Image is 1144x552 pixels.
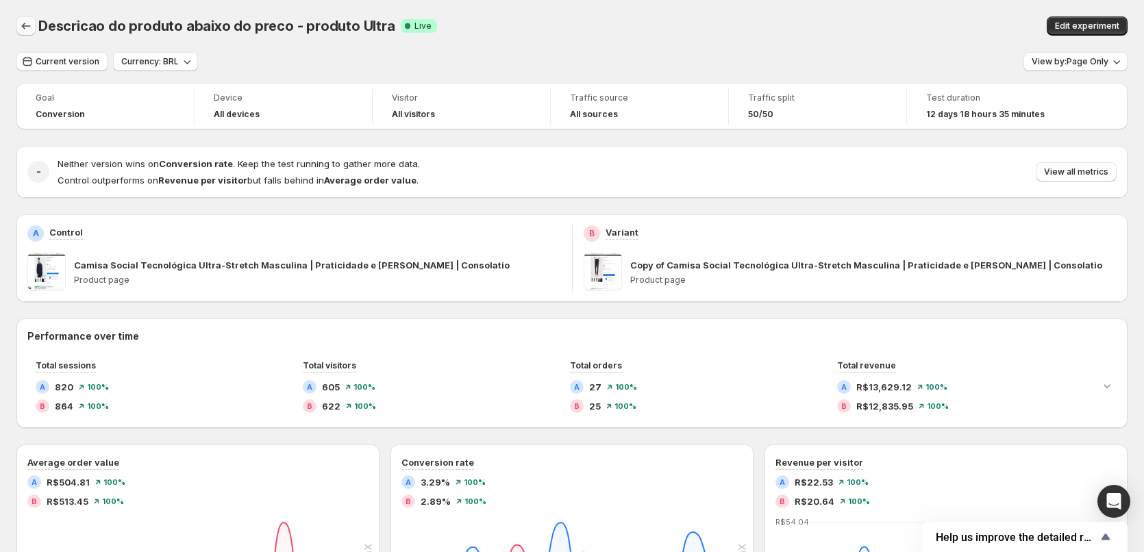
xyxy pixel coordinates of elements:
a: GoalConversion [36,91,175,121]
a: VisitorAll visitors [392,91,531,121]
p: Product page [74,275,561,286]
p: Control [49,225,83,239]
button: Current version [16,52,108,71]
span: 50/50 [748,109,773,120]
h2: A [574,383,580,391]
a: Traffic split50/50 [748,91,887,121]
h2: A [33,228,39,239]
img: Camisa Social Tecnológica Ultra-Stretch Masculina | Praticidade e Conforto | Consolatio [27,253,66,291]
span: 820 [55,380,73,394]
span: Visitor [392,92,531,103]
span: 100 % [464,497,486,505]
h4: All visitors [392,109,435,120]
span: Neither version wins on . Keep the test running to gather more data. [58,158,420,169]
span: 100 % [464,478,486,486]
p: Variant [606,225,638,239]
span: View all metrics [1044,166,1108,177]
h2: B [841,402,847,410]
h2: B [780,497,785,505]
span: Conversion [36,109,85,120]
strong: Average order value [324,175,416,186]
span: 25 [589,399,601,413]
h2: A [32,478,37,486]
span: R$12,835.95 [856,399,913,413]
h2: A [780,478,785,486]
text: R$54.04 [775,517,809,527]
span: 100 % [615,383,637,391]
span: Control outperforms on but falls behind in . [58,175,419,186]
span: Traffic source [570,92,709,103]
span: Total revenue [837,360,896,371]
span: Traffic split [748,92,887,103]
span: 2.89% [421,494,451,508]
a: Traffic sourceAll sources [570,91,709,121]
button: Show survey - Help us improve the detailed report for A/B campaigns [936,529,1114,545]
span: 100 % [927,402,949,410]
h2: B [589,228,595,239]
span: 622 [322,399,340,413]
a: Test duration12 days 18 hours 35 minutes [926,91,1066,121]
span: Currency: BRL [121,56,179,67]
p: Product page [630,275,1117,286]
span: R$22.53 [795,475,833,489]
span: R$504.81 [47,475,90,489]
span: 100 % [925,383,947,391]
span: Total orders [570,360,622,371]
h3: Conversion rate [401,455,474,469]
a: DeviceAll devices [214,91,353,121]
button: Edit experiment [1047,16,1128,36]
h2: A [40,383,45,391]
span: Edit experiment [1055,21,1119,32]
span: Descricao do produto abaixo do preco - produto Ultra [38,18,395,34]
button: View by:Page Only [1023,52,1128,71]
span: Total visitors [303,360,356,371]
span: R$13,629.12 [856,380,912,394]
h4: All devices [214,109,260,120]
div: Open Intercom Messenger [1097,485,1130,518]
p: Camisa Social Tecnológica Ultra-Stretch Masculina | Praticidade e [PERSON_NAME] | Consolatio [74,258,510,272]
strong: Revenue per visitor [158,175,247,186]
h2: B [406,497,411,505]
span: Live [414,21,432,32]
span: View by: Page Only [1032,56,1108,67]
span: R$513.45 [47,494,88,508]
h2: A [406,478,411,486]
h3: Average order value [27,455,119,469]
span: 100 % [102,497,124,505]
span: Help us improve the detailed report for A/B campaigns [936,531,1097,544]
span: 100 % [847,478,869,486]
span: 100 % [354,402,376,410]
span: Total sessions [36,360,96,371]
button: Back [16,16,36,36]
h4: All sources [570,109,618,120]
button: View all metrics [1036,162,1117,181]
span: R$20.64 [795,494,834,508]
span: 100 % [87,402,109,410]
h2: B [307,402,312,410]
span: Test duration [926,92,1066,103]
span: 100 % [848,497,870,505]
span: Device [214,92,353,103]
strong: Conversion rate [159,158,233,169]
p: Copy of Camisa Social Tecnológica Ultra-Stretch Masculina | Praticidade e [PERSON_NAME] | Consolatio [630,258,1102,272]
button: Currency: BRL [113,52,198,71]
span: 864 [55,399,73,413]
span: Goal [36,92,175,103]
span: 100 % [103,478,125,486]
span: 100 % [353,383,375,391]
h2: A [841,383,847,391]
h3: Revenue per visitor [775,455,863,469]
span: 100 % [614,402,636,410]
span: 12 days 18 hours 35 minutes [926,109,1045,120]
h2: B [32,497,37,505]
span: 605 [322,380,340,394]
span: 3.29% [421,475,450,489]
h2: B [40,402,45,410]
button: Expand chart [1097,376,1117,395]
h2: B [574,402,580,410]
h2: - [36,165,41,179]
span: 27 [589,380,601,394]
h2: Performance over time [27,329,1117,343]
span: 100 % [87,383,109,391]
h2: A [307,383,312,391]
